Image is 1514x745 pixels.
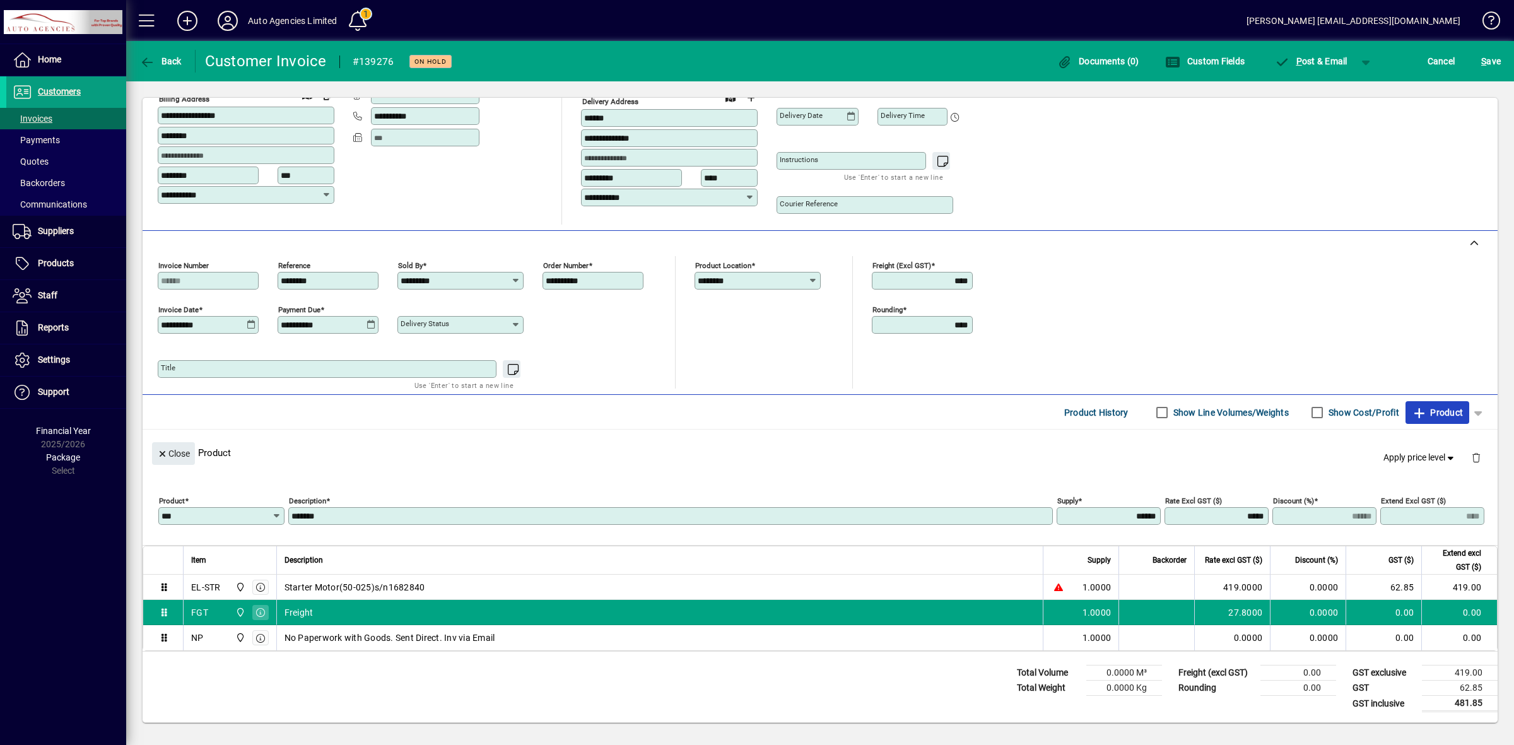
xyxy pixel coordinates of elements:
[317,85,337,105] button: Copy to Delivery address
[353,52,394,72] div: #139276
[6,280,126,312] a: Staff
[1057,496,1078,505] mat-label: Supply
[205,51,327,71] div: Customer Invoice
[780,155,818,164] mat-label: Instructions
[38,258,74,268] span: Products
[167,9,208,32] button: Add
[1326,406,1399,419] label: Show Cost/Profit
[36,426,91,436] span: Financial Year
[881,111,925,120] mat-label: Delivery time
[1165,496,1222,505] mat-label: Rate excl GST ($)
[1260,666,1336,681] td: 0.00
[285,553,323,567] span: Description
[13,135,60,145] span: Payments
[543,261,589,270] mat-label: Order number
[149,447,198,459] app-page-header-button: Close
[1088,553,1111,567] span: Supply
[285,581,425,594] span: Starter Motor(50-025)s/n1682840
[1346,575,1421,600] td: 62.85
[1422,666,1498,681] td: 419.00
[13,114,52,124] span: Invoices
[1461,452,1491,463] app-page-header-button: Delete
[6,344,126,376] a: Settings
[38,86,81,97] span: Customers
[6,129,126,151] a: Payments
[1421,625,1497,650] td: 0.00
[6,377,126,408] a: Support
[414,57,447,66] span: On hold
[232,631,247,645] span: Rangiora
[1421,575,1497,600] td: 419.00
[401,319,449,328] mat-label: Delivery status
[6,312,126,344] a: Reports
[780,111,823,120] mat-label: Delivery date
[1412,402,1463,423] span: Product
[1086,666,1162,681] td: 0.0000 M³
[126,50,196,73] app-page-header-button: Back
[285,606,314,619] span: Freight
[844,170,943,184] mat-hint: Use 'Enter' to start a new line
[38,54,61,64] span: Home
[414,378,513,392] mat-hint: Use 'Enter' to start a new line
[1205,553,1262,567] span: Rate excl GST ($)
[1478,50,1504,73] button: Save
[289,496,326,505] mat-label: Description
[38,355,70,365] span: Settings
[6,216,126,247] a: Suppliers
[1083,581,1112,594] span: 1.0000
[157,443,190,464] span: Close
[1428,51,1455,71] span: Cancel
[1086,681,1162,696] td: 0.0000 Kg
[1346,696,1422,712] td: GST inclusive
[1064,402,1129,423] span: Product History
[1153,553,1187,567] span: Backorder
[872,261,931,270] mat-label: Freight (excl GST)
[872,305,903,314] mat-label: Rounding
[1381,496,1446,505] mat-label: Extend excl GST ($)
[191,581,221,594] div: EL-STR
[1429,546,1481,574] span: Extend excl GST ($)
[1461,442,1491,472] button: Delete
[720,87,741,107] a: View on map
[13,178,65,188] span: Backorders
[161,363,175,372] mat-label: Title
[1296,56,1302,66] span: P
[695,261,751,270] mat-label: Product location
[1202,631,1262,644] div: 0.0000
[191,553,206,567] span: Item
[1273,496,1314,505] mat-label: Discount (%)
[1202,581,1262,594] div: 419.0000
[38,290,57,300] span: Staff
[1057,56,1139,66] span: Documents (0)
[1059,401,1134,424] button: Product History
[6,248,126,279] a: Products
[1346,681,1422,696] td: GST
[1162,50,1248,73] button: Custom Fields
[1346,625,1421,650] td: 0.00
[13,156,49,167] span: Quotes
[208,9,248,32] button: Profile
[1247,11,1460,31] div: [PERSON_NAME] [EMAIL_ADDRESS][DOMAIN_NAME]
[1295,553,1338,567] span: Discount (%)
[232,606,247,619] span: Rangiora
[1346,666,1422,681] td: GST exclusive
[1011,681,1086,696] td: Total Weight
[1274,56,1347,66] span: ost & Email
[1172,681,1260,696] td: Rounding
[6,108,126,129] a: Invoices
[6,194,126,215] a: Communications
[6,151,126,172] a: Quotes
[1083,606,1112,619] span: 1.0000
[1171,406,1289,419] label: Show Line Volumes/Weights
[1270,575,1346,600] td: 0.0000
[278,261,310,270] mat-label: Reference
[1422,696,1498,712] td: 481.85
[38,322,69,332] span: Reports
[139,56,182,66] span: Back
[1422,681,1498,696] td: 62.85
[1424,50,1458,73] button: Cancel
[1202,606,1262,619] div: 27.8000
[1481,51,1501,71] span: ave
[158,261,209,270] mat-label: Invoice number
[6,172,126,194] a: Backorders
